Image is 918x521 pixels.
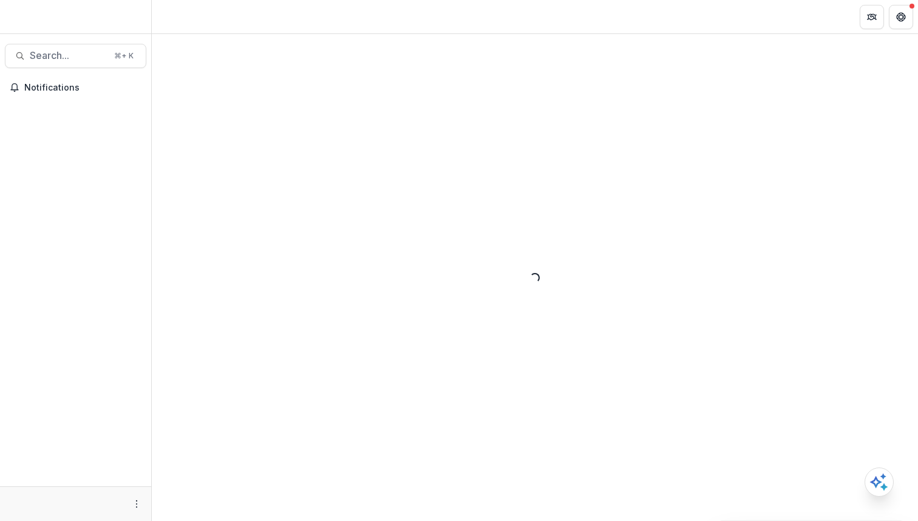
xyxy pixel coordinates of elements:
[865,468,894,497] button: Open AI Assistant
[5,44,146,68] button: Search...
[5,78,146,97] button: Notifications
[112,49,136,63] div: ⌘ + K
[129,497,144,511] button: More
[30,50,107,61] span: Search...
[860,5,884,29] button: Partners
[24,83,141,93] span: Notifications
[889,5,913,29] button: Get Help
